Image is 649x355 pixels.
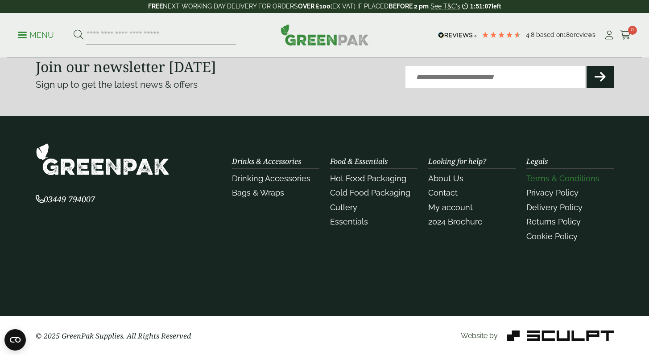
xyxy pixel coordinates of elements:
p: © 2025 GreenPak Supplies. All Rights Reserved [36,331,221,341]
a: Contact [428,188,458,197]
a: Drinking Accessories [232,174,310,183]
i: Cart [620,31,631,40]
a: See T&C's [430,3,460,10]
a: My account [428,203,473,212]
span: 1:51:07 [470,3,492,10]
img: GreenPak Supplies [281,24,369,45]
a: 0 [620,29,631,42]
span: 4.8 [526,31,536,38]
img: GreenPak Supplies [36,143,169,175]
a: Bags & Wraps [232,188,284,197]
span: Based on [536,31,563,38]
a: 03449 794007 [36,196,95,204]
span: 0 [628,26,637,35]
span: left [492,3,501,10]
p: Sign up to get the latest news & offers [36,78,296,92]
img: Sculpt [507,331,614,341]
i: My Account [604,31,615,40]
span: reviews [574,31,595,38]
a: Terms & Conditions [526,174,599,183]
a: Cutlery [330,203,357,212]
a: Hot Food Packaging [330,174,406,183]
a: 2024 Brochure [428,217,483,226]
a: Returns Policy [526,217,581,226]
strong: FREE [148,3,163,10]
button: Open CMP widget [4,329,26,351]
a: Cold Food Packaging [330,188,410,197]
a: Delivery Policy [526,203,583,212]
a: Essentials [330,217,368,226]
span: Website by [461,331,498,340]
p: Menu [18,30,54,41]
a: About Us [428,174,463,183]
strong: OVER £100 [298,3,331,10]
a: Cookie Policy [526,232,578,241]
a: Menu [18,30,54,39]
img: REVIEWS.io [438,32,477,38]
strong: Join our newsletter [DATE] [36,57,216,76]
div: 4.78 Stars [481,31,521,39]
strong: BEFORE 2 pm [389,3,429,10]
a: Privacy Policy [526,188,579,197]
span: 180 [563,31,574,38]
span: 03449 794007 [36,194,95,204]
